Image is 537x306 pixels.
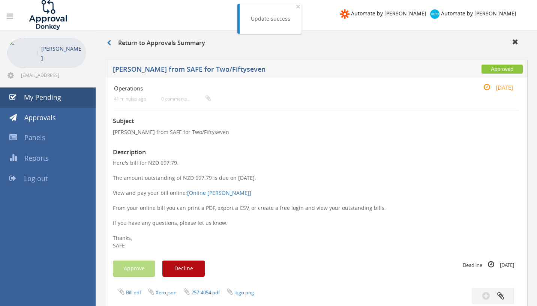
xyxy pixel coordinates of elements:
span: Panels [24,133,45,142]
span: × [296,1,300,12]
h3: Subject [113,118,520,125]
a: Bill.pdf [126,289,141,296]
a: Xero.json [156,289,177,296]
h5: [PERSON_NAME] from SAFE for Two/Fiftyseven [113,66,399,75]
h3: Return to Approvals Summary [107,40,205,47]
button: Decline [162,261,205,277]
span: Reports [24,154,49,163]
img: xero-logo.png [430,9,439,19]
small: 0 comments... [161,96,211,102]
img: zapier-logomark.png [340,9,349,19]
span: [EMAIL_ADDRESS][DOMAIN_NAME] [21,72,85,78]
div: Update success [251,15,290,23]
a: [Online [PERSON_NAME]] [187,189,251,196]
p: [PERSON_NAME] from SAFE for Two/Fiftyseven [113,128,520,136]
span: Approvals [24,113,56,122]
span: My Pending [24,93,61,102]
p: [PERSON_NAME] [41,44,82,63]
span: Log out [24,174,48,183]
small: [DATE] [475,83,513,92]
small: Deadline [DATE] [463,261,514,269]
h4: Operations [114,85,451,92]
a: logo.png [234,289,254,296]
p: Here's bill for NZD 697.79. The amount outstanding of NZD 697.79 is due on [DATE]. View and pay y... [113,159,520,249]
a: 257-4054.pdf [191,289,220,296]
small: 41 minutes ago [114,96,146,102]
span: Approved [481,65,523,74]
h3: Description [113,149,520,156]
button: Approve [113,261,155,277]
span: Automate by [PERSON_NAME] [351,10,426,17]
span: Automate by [PERSON_NAME] [441,10,516,17]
